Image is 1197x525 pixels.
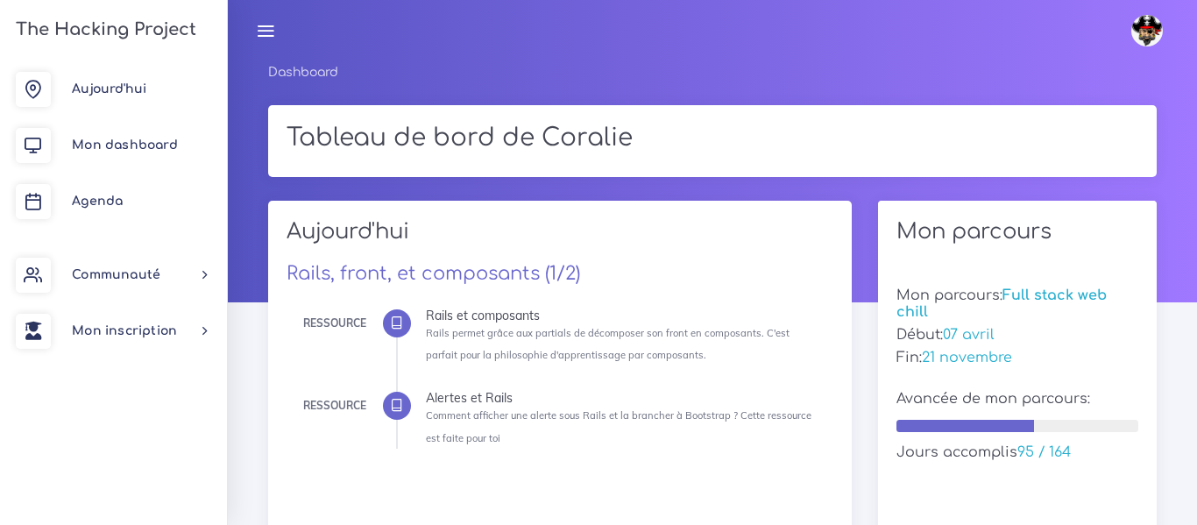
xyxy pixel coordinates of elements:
[287,124,1138,153] h1: Tableau de bord de Coralie
[72,195,123,208] span: Agenda
[896,287,1107,320] span: Full stack web chill
[1131,15,1163,46] img: avatar
[896,350,1138,366] h5: Fin:
[72,268,160,281] span: Communauté
[896,444,1138,461] h5: Jours accomplis
[303,396,366,415] div: Ressource
[268,66,338,79] a: Dashboard
[426,392,820,404] div: Alertes et Rails
[11,20,196,39] h3: The Hacking Project
[922,350,1012,365] span: 21 novembre
[72,82,146,96] span: Aujourd'hui
[426,409,811,443] small: Comment afficher une alerte sous Rails et la brancher à Bootstrap ? Cette ressource est faite pou...
[72,138,178,152] span: Mon dashboard
[287,219,833,257] h2: Aujourd'hui
[896,327,1138,344] h5: Début:
[896,287,1138,321] h5: Mon parcours:
[1017,444,1071,460] span: 95 / 164
[426,327,790,361] small: Rails permet grâce aux partials de décomposer son front en composants. C'est parfait pour la phil...
[72,324,177,337] span: Mon inscription
[303,314,366,333] div: Ressource
[287,263,580,284] a: Rails, front, et composants (1/2)
[426,309,820,322] div: Rails et composants
[943,327,995,343] span: 07 avril
[896,391,1138,408] h5: Avancée de mon parcours:
[896,219,1138,245] h2: Mon parcours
